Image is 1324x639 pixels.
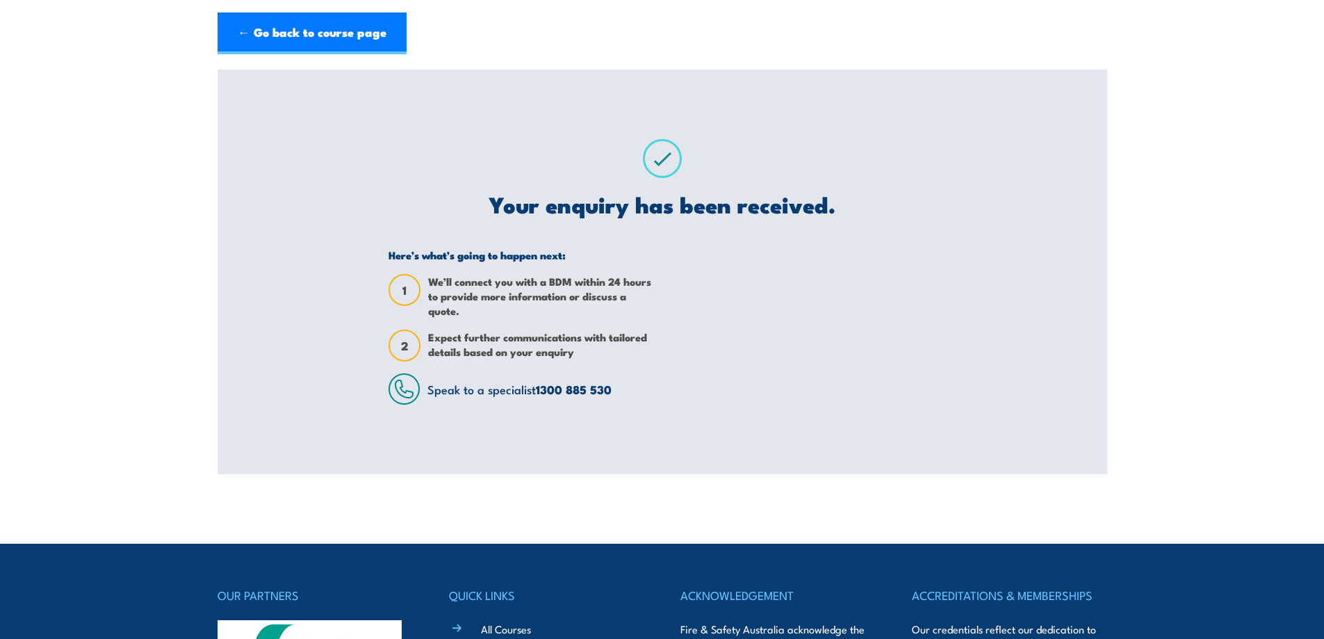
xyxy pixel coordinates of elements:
h4: OUR PARTNERS [218,585,412,605]
a: 1300 885 530 [536,380,612,398]
h5: Here’s what’s going to happen next: [389,248,652,261]
h2: Your enquiry has been received. [389,194,935,213]
span: Speak to a specialist [427,380,612,398]
a: ← Go back to course page [218,13,407,54]
span: Expect further communications with tailored details based on your enquiry [428,330,652,362]
h4: QUICK LINKS [449,585,644,605]
span: 1 [390,283,419,298]
h4: ACKNOWLEDGEMENT [680,585,875,605]
span: We’ll connect you with a BDM within 24 hours to provide more information or discuss a quote. [428,274,652,318]
span: 2 [390,339,419,353]
h4: ACCREDITATIONS & MEMBERSHIPS [912,585,1106,605]
a: All Courses [481,622,531,636]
